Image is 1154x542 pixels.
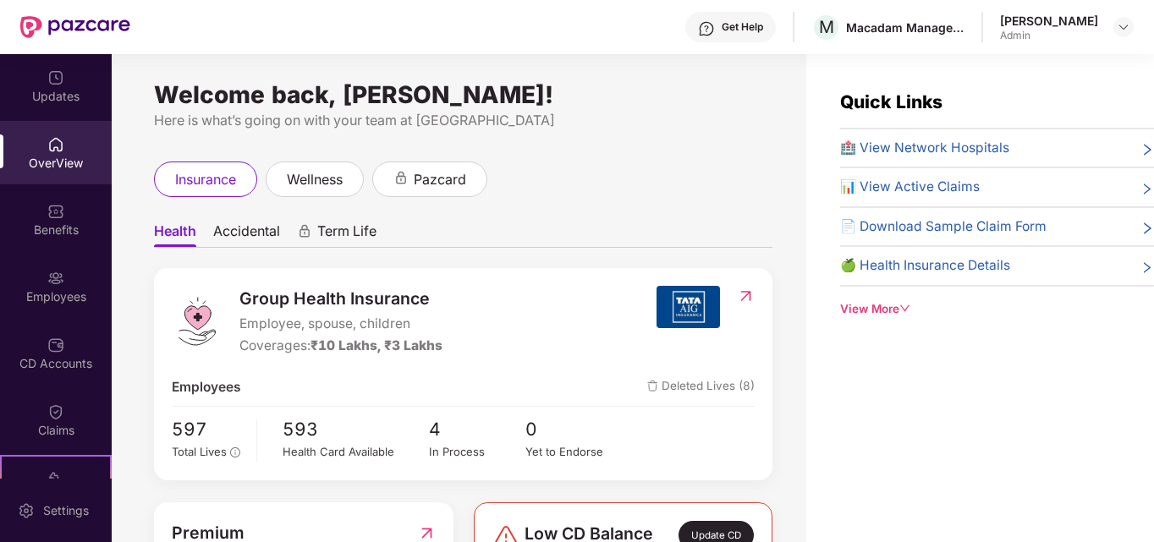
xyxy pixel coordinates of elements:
[310,337,442,353] span: ₹10 Lakhs, ₹3 Lakhs
[175,169,236,190] span: insurance
[172,445,227,458] span: Total Lives
[657,286,720,328] img: insurerIcon
[38,502,94,519] div: Settings
[1140,141,1154,158] span: right
[317,222,376,247] span: Term Life
[172,377,241,397] span: Employees
[47,470,64,487] img: svg+xml;base64,PHN2ZyB4bWxucz0iaHR0cDovL3d3dy53My5vcmcvMjAwMC9zdmciIHdpZHRoPSIyMSIgaGVpZ2h0PSIyMC...
[429,443,526,461] div: In Process
[283,443,428,461] div: Health Card Available
[239,314,442,334] span: Employee, spouse, children
[47,136,64,153] img: svg+xml;base64,PHN2ZyBpZD0iSG9tZSIgeG1sbnM9Imh0dHA6Ly93d3cudzMub3JnLzIwMDAvc3ZnIiB3aWR0aD0iMjAiIG...
[840,216,1047,237] span: 📄 Download Sample Claim Form
[283,415,428,443] span: 593
[1000,13,1098,29] div: [PERSON_NAME]
[899,303,911,315] span: down
[213,222,280,247] span: Accidental
[47,403,64,420] img: svg+xml;base64,PHN2ZyBpZD0iQ2xhaW0iIHhtbG5zPSJodHRwOi8vd3d3LnczLm9yZy8yMDAwL3N2ZyIgd2lkdGg9IjIwIi...
[722,20,763,34] div: Get Help
[47,337,64,353] img: svg+xml;base64,PHN2ZyBpZD0iQ0RfQWNjb3VudHMiIGRhdGEtbmFtZT0iQ0QgQWNjb3VudHMiIHhtbG5zPSJodHRwOi8vd3...
[154,222,196,247] span: Health
[1140,180,1154,197] span: right
[172,296,223,347] img: logo
[20,16,130,38] img: New Pazcare Logo
[154,88,772,101] div: Welcome back, [PERSON_NAME]!
[525,415,623,443] span: 0
[647,377,755,397] span: Deleted Lives (8)
[647,380,658,391] img: deleteIcon
[47,203,64,220] img: svg+xml;base64,PHN2ZyBpZD0iQmVuZWZpdHMiIHhtbG5zPSJodHRwOi8vd3d3LnczLm9yZy8yMDAwL3N2ZyIgd2lkdGg9Ij...
[525,443,623,461] div: Yet to Endorse
[429,415,526,443] span: 4
[414,169,466,190] span: pazcard
[230,447,240,457] span: info-circle
[840,138,1009,158] span: 🏥 View Network Hospitals
[840,91,942,112] span: Quick Links
[47,69,64,86] img: svg+xml;base64,PHN2ZyBpZD0iVXBkYXRlZCIgeG1sbnM9Imh0dHA6Ly93d3cudzMub3JnLzIwMDAvc3ZnIiB3aWR0aD0iMj...
[18,502,35,519] img: svg+xml;base64,PHN2ZyBpZD0iU2V0dGluZy0yMHgyMCIgeG1sbnM9Imh0dHA6Ly93d3cudzMub3JnLzIwMDAvc3ZnIiB3aW...
[840,300,1154,318] div: View More
[239,336,442,356] div: Coverages:
[239,286,442,312] span: Group Health Insurance
[737,287,755,304] img: RedirectIcon
[154,110,772,131] div: Here is what’s going on with your team at [GEOGRAPHIC_DATA]
[1000,29,1098,42] div: Admin
[840,177,980,197] span: 📊 View Active Claims
[840,255,1010,276] span: 🍏 Health Insurance Details
[297,224,312,239] div: animation
[846,19,964,36] div: Macadam Management Services Private Limited
[47,270,64,287] img: svg+xml;base64,PHN2ZyBpZD0iRW1wbG95ZWVzIiB4bWxucz0iaHR0cDovL3d3dy53My5vcmcvMjAwMC9zdmciIHdpZHRoPS...
[1140,259,1154,276] span: right
[1117,20,1130,34] img: svg+xml;base64,PHN2ZyBpZD0iRHJvcGRvd24tMzJ4MzIiIHhtbG5zPSJodHRwOi8vd3d3LnczLm9yZy8yMDAwL3N2ZyIgd2...
[1140,220,1154,237] span: right
[172,415,245,443] span: 597
[287,169,343,190] span: wellness
[393,171,409,186] div: animation
[698,20,715,37] img: svg+xml;base64,PHN2ZyBpZD0iSGVscC0zMngzMiIgeG1sbnM9Imh0dHA6Ly93d3cudzMub3JnLzIwMDAvc3ZnIiB3aWR0aD...
[819,17,834,37] span: M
